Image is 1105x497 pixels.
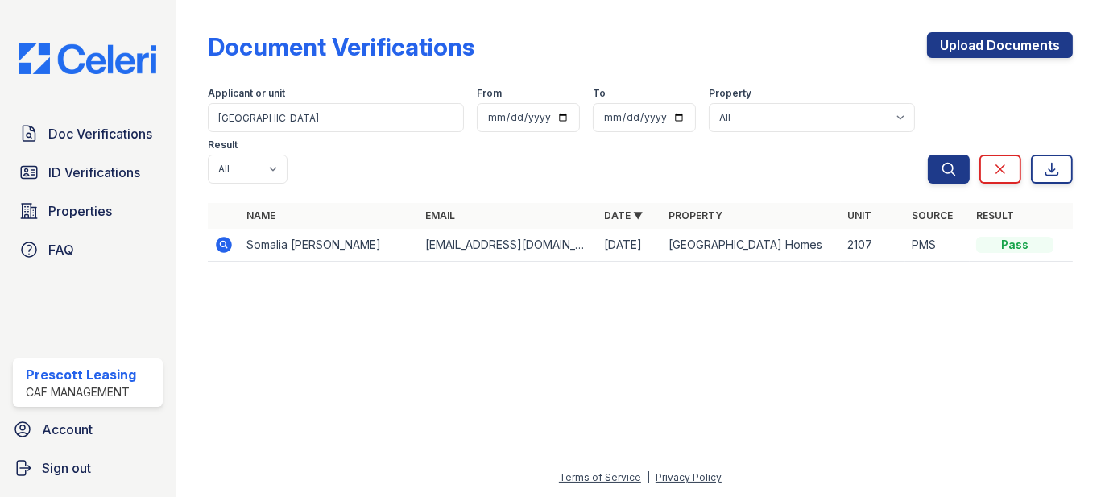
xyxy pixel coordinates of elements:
[425,209,455,222] a: Email
[48,124,152,143] span: Doc Verifications
[208,87,285,100] label: Applicant or unit
[905,229,970,262] td: PMS
[976,209,1014,222] a: Result
[419,229,598,262] td: [EMAIL_ADDRESS][DOMAIN_NAME]
[709,87,751,100] label: Property
[13,234,163,266] a: FAQ
[42,458,91,478] span: Sign out
[656,471,722,483] a: Privacy Policy
[13,156,163,188] a: ID Verifications
[668,209,722,222] a: Property
[912,209,953,222] a: Source
[847,209,871,222] a: Unit
[598,229,662,262] td: [DATE]
[647,471,650,483] div: |
[48,201,112,221] span: Properties
[48,163,140,182] span: ID Verifications
[841,229,905,262] td: 2107
[976,237,1053,253] div: Pass
[6,413,169,445] a: Account
[208,103,464,132] input: Search by name, email, or unit number
[26,384,136,400] div: CAF Management
[208,32,474,61] div: Document Verifications
[559,471,641,483] a: Terms of Service
[246,209,275,222] a: Name
[26,365,136,384] div: Prescott Leasing
[240,229,419,262] td: Somalia [PERSON_NAME]
[593,87,606,100] label: To
[13,195,163,227] a: Properties
[662,229,841,262] td: [GEOGRAPHIC_DATA] Homes
[6,43,169,74] img: CE_Logo_Blue-a8612792a0a2168367f1c8372b55b34899dd931a85d93a1a3d3e32e68fde9ad4.png
[477,87,502,100] label: From
[13,118,163,150] a: Doc Verifications
[208,139,238,151] label: Result
[42,420,93,439] span: Account
[48,240,74,259] span: FAQ
[604,209,643,222] a: Date ▼
[6,452,169,484] a: Sign out
[927,32,1073,58] a: Upload Documents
